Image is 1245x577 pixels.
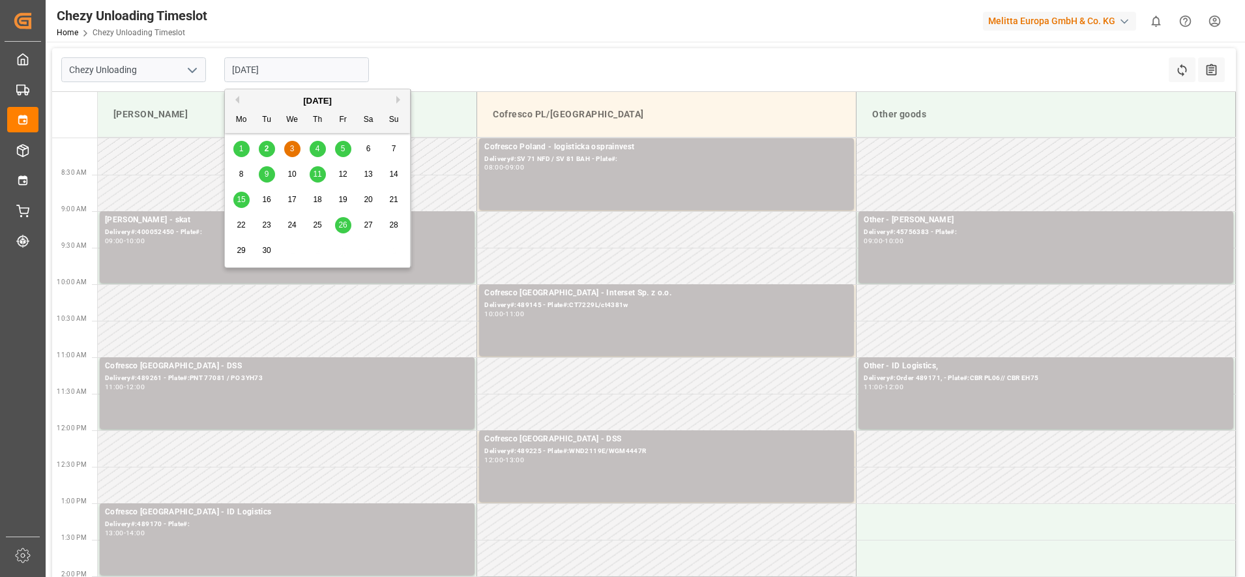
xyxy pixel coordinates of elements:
[57,315,87,322] span: 10:30 AM
[259,192,275,208] div: Choose Tuesday, September 16th, 2025
[503,311,505,317] div: -
[284,217,300,233] div: Choose Wednesday, September 24th, 2025
[396,96,404,104] button: Next Month
[105,506,469,519] div: Cofresco [GEOGRAPHIC_DATA] - ID Logistics
[484,141,849,154] div: Cofresco Poland - logisticka osprainvest
[124,530,126,536] div: -
[505,311,524,317] div: 11:00
[287,195,296,204] span: 17
[284,192,300,208] div: Choose Wednesday, September 17th, 2025
[284,166,300,183] div: Choose Wednesday, September 10th, 2025
[233,112,250,128] div: Mo
[259,141,275,157] div: Choose Tuesday, September 2nd, 2025
[341,144,345,153] span: 5
[484,164,503,170] div: 08:00
[259,112,275,128] div: Tu
[488,102,845,126] div: Cofresco PL/[GEOGRAPHIC_DATA]
[57,278,87,286] span: 10:00 AM
[57,461,87,468] span: 12:30 PM
[231,96,239,104] button: Previous Month
[386,192,402,208] div: Choose Sunday, September 21st, 2025
[124,238,126,244] div: -
[364,170,372,179] span: 13
[484,154,849,165] div: Delivery#:SV 71 NFD / SV 81 BAH - Plate#:
[61,57,206,82] input: Type to search/select
[105,519,469,530] div: Delivery#:489170 - Plate#:
[484,457,503,463] div: 12:00
[57,388,87,395] span: 11:30 AM
[239,144,244,153] span: 1
[335,141,351,157] div: Choose Friday, September 5th, 2025
[233,166,250,183] div: Choose Monday, September 8th, 2025
[262,220,271,229] span: 23
[265,144,269,153] span: 2
[335,112,351,128] div: Fr
[364,220,372,229] span: 27
[364,195,372,204] span: 20
[290,144,295,153] span: 3
[386,217,402,233] div: Choose Sunday, September 28th, 2025
[386,141,402,157] div: Choose Sunday, September 7th, 2025
[61,497,87,505] span: 1:00 PM
[864,227,1228,238] div: Delivery#:45756383 - Plate#:
[105,360,469,373] div: Cofresco [GEOGRAPHIC_DATA] - DSS
[864,360,1228,373] div: Other - ID Logistics,
[885,238,903,244] div: 10:00
[108,102,466,126] div: [PERSON_NAME]
[983,8,1141,33] button: Melitta Europa GmbH & Co. KG
[885,384,903,390] div: 12:00
[864,214,1228,227] div: Other - [PERSON_NAME]
[1141,7,1171,36] button: show 0 new notifications
[335,217,351,233] div: Choose Friday, September 26th, 2025
[883,238,885,244] div: -
[105,373,469,384] div: Delivery#:489261 - Plate#:PNT 77081 / PO 3YH73
[61,242,87,249] span: 9:30 AM
[867,102,1225,126] div: Other goods
[233,217,250,233] div: Choose Monday, September 22nd, 2025
[864,373,1228,384] div: Delivery#:Order 489171, - Plate#:CBR PL06// CBR EH75
[262,246,271,255] span: 30
[310,192,326,208] div: Choose Thursday, September 18th, 2025
[484,446,849,457] div: Delivery#:489225 - Plate#:WND2119E/WGM4447R
[61,169,87,176] span: 8:30 AM
[313,220,321,229] span: 25
[182,60,201,80] button: open menu
[864,238,883,244] div: 09:00
[484,433,849,446] div: Cofresco [GEOGRAPHIC_DATA] - DSS
[360,112,377,128] div: Sa
[310,166,326,183] div: Choose Thursday, September 11th, 2025
[338,170,347,179] span: 12
[389,170,398,179] span: 14
[864,384,883,390] div: 11:00
[366,144,371,153] span: 6
[503,164,505,170] div: -
[315,144,320,153] span: 4
[259,217,275,233] div: Choose Tuesday, September 23rd, 2025
[105,238,124,244] div: 09:00
[57,28,78,37] a: Home
[389,220,398,229] span: 28
[1171,7,1200,36] button: Help Center
[233,141,250,157] div: Choose Monday, September 1st, 2025
[313,195,321,204] span: 18
[259,166,275,183] div: Choose Tuesday, September 9th, 2025
[484,287,849,300] div: Cofresco [GEOGRAPHIC_DATA] - Interset Sp. z o.o.
[229,136,407,263] div: month 2025-09
[57,424,87,432] span: 12:00 PM
[105,530,124,536] div: 13:00
[505,457,524,463] div: 13:00
[105,214,469,227] div: [PERSON_NAME] - skat
[360,166,377,183] div: Choose Saturday, September 13th, 2025
[386,166,402,183] div: Choose Sunday, September 14th, 2025
[57,6,207,25] div: Chezy Unloading Timeslot
[983,12,1136,31] div: Melitta Europa GmbH & Co. KG
[313,170,321,179] span: 11
[105,227,469,238] div: Delivery#:400052450 - Plate#:
[57,351,87,359] span: 11:00 AM
[386,112,402,128] div: Su
[105,384,124,390] div: 11:00
[360,217,377,233] div: Choose Saturday, September 27th, 2025
[233,243,250,259] div: Choose Monday, September 29th, 2025
[265,170,269,179] span: 9
[503,457,505,463] div: -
